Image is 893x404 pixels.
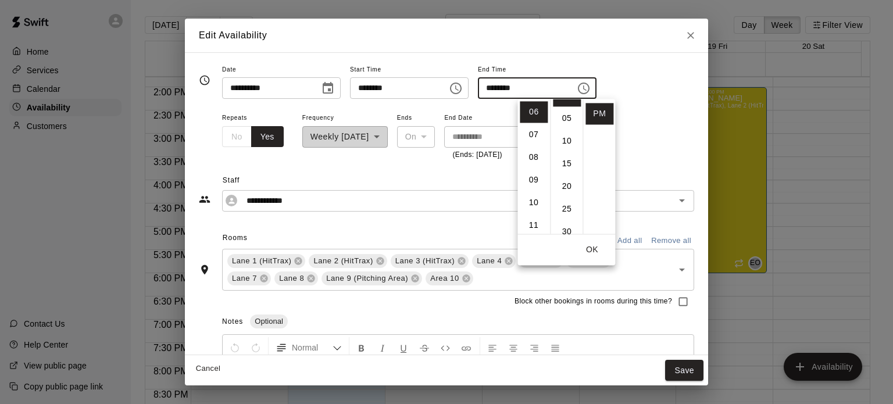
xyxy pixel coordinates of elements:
span: Frequency [302,110,388,126]
span: End Date [444,110,560,126]
div: Area 10 [426,271,473,285]
li: 10 minutes [553,130,581,152]
span: Lane 4 [472,255,506,267]
span: Lane 2 (HitTrax) [309,255,377,267]
li: PM [585,103,613,124]
div: Lane 7 [227,271,271,285]
span: Block other bookings in rooms during this time? [515,296,672,308]
button: Choose time, selected time is 6:00 PM [572,77,595,100]
button: Justify Align [545,337,565,358]
span: Repeats [222,110,293,126]
button: Save [665,360,703,381]
button: Open [674,192,690,209]
h6: Edit Availability [199,28,267,43]
button: Format Italics [373,337,392,358]
button: Insert Link [456,337,476,358]
button: Add all [611,232,648,250]
p: (Ends: [DATE]) [452,149,552,161]
button: Close [680,25,701,46]
svg: Rooms [199,264,210,276]
li: 25 minutes [553,198,581,220]
button: Center Align [503,337,523,358]
li: 30 minutes [553,221,581,242]
button: Cancel [190,360,227,378]
button: Format Strikethrough [415,337,434,358]
li: 5 minutes [553,108,581,129]
button: Right Align [524,337,544,358]
button: Choose time, selected time is 2:00 PM [444,77,467,100]
button: OK [573,239,610,260]
button: Undo [225,337,245,358]
div: Lane 2 (HitTrax) [309,254,387,268]
button: Format Bold [352,337,372,358]
span: Staff [223,171,694,190]
span: Start Time [350,62,469,78]
span: Lane 1 (HitTrax) [227,255,296,267]
button: Formatting Options [271,337,347,358]
ul: Select meridiem [583,99,615,234]
button: Left Align [483,337,502,358]
div: Lane 9 (Pitching Area) [322,271,422,285]
span: Notes [222,317,243,326]
li: 11 hours [520,214,548,236]
li: 8 hours [520,146,548,168]
span: Lane 9 (Pitching Area) [322,273,413,284]
button: Choose date, selected date is Sep 19, 2025 [316,77,340,100]
ul: Select hours [517,99,550,234]
span: Normal [292,342,333,353]
span: Lane 3 (HitTrax) [391,255,459,267]
div: On [397,126,435,148]
button: Yes [251,126,284,148]
li: 10 hours [520,192,548,213]
div: Lane 3 (HitTrax) [391,254,469,268]
span: Area 10 [426,273,463,284]
span: Lane 8 [274,273,309,284]
span: End Time [478,62,596,78]
ul: Select minutes [550,99,583,234]
button: Format Underline [394,337,413,358]
span: Ends [397,110,435,126]
span: Date [222,62,341,78]
div: Lane 1 (HitTrax) [227,254,305,268]
svg: Timing [199,74,210,86]
div: Lane 4 [472,254,516,268]
li: 6 hours [520,101,548,123]
div: Lane 8 [274,271,318,285]
li: 20 minutes [553,176,581,197]
button: Redo [246,337,266,358]
button: Open [674,262,690,278]
button: Remove all [648,232,694,250]
li: AM [585,80,613,102]
li: 9 hours [520,169,548,191]
span: Optional [250,317,287,326]
span: Rooms [223,234,248,242]
span: Lane 7 [227,273,262,284]
li: 15 minutes [553,153,581,174]
li: 5 hours [520,78,548,100]
li: 7 hours [520,124,548,145]
div: outlined button group [222,126,284,148]
li: 0 minutes [553,85,581,106]
button: Insert Code [435,337,455,358]
svg: Staff [199,194,210,205]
